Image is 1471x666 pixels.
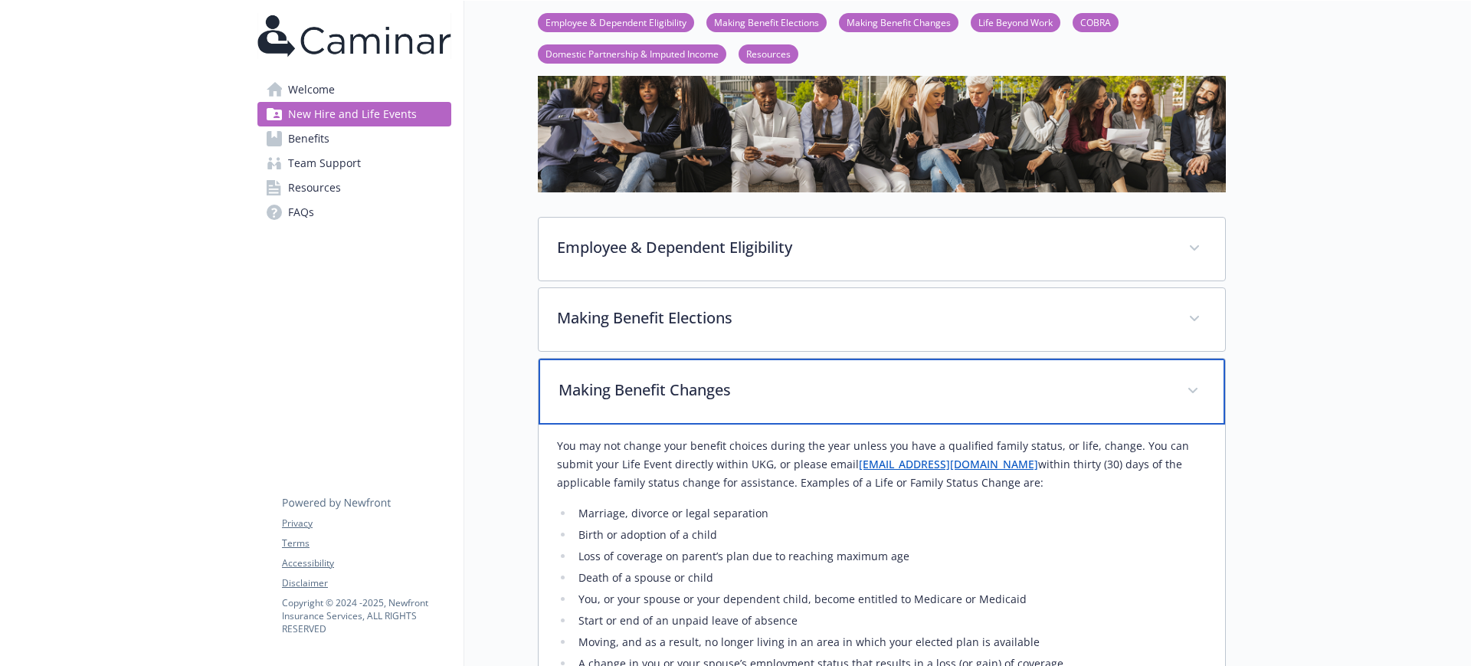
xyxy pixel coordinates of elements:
li: Moving, and as a result, no longer living in an area in which your elected plan is available [574,633,1207,651]
div: Making Benefit Elections [539,288,1225,351]
img: new hire page banner [538,49,1226,192]
a: Making Benefit Changes [839,15,958,29]
a: [EMAIL_ADDRESS][DOMAIN_NAME] [859,457,1038,471]
a: Privacy [282,517,450,530]
a: Benefits [257,126,451,151]
a: Resources [739,46,798,61]
a: Resources [257,176,451,200]
a: Team Support [257,151,451,176]
div: Employee & Dependent Eligibility [539,218,1225,281]
a: Terms [282,536,450,550]
a: Accessibility [282,556,450,570]
a: Domestic Partnership & Imputed Income [538,46,726,61]
span: New Hire and Life Events [288,102,417,126]
p: Employee & Dependent Eligibility [557,236,1170,259]
a: New Hire and Life Events [257,102,451,126]
li: Marriage, divorce or legal separation [574,504,1207,523]
a: FAQs [257,200,451,225]
span: Team Support [288,151,361,176]
li: Birth or adoption of a child [574,526,1207,544]
a: COBRA [1073,15,1119,29]
a: Making Benefit Elections [706,15,827,29]
p: Making Benefit Elections [557,307,1170,330]
p: Copyright © 2024 - 2025 , Newfront Insurance Services, ALL RIGHTS RESERVED [282,596,450,635]
li: Death of a spouse or child [574,569,1207,587]
span: FAQs [288,200,314,225]
span: Resources [288,176,341,200]
a: Employee & Dependent Eligibility [538,15,694,29]
a: Disclaimer [282,576,450,590]
li: You, or your spouse or your dependent child, become entitled to Medicare or Medicaid [574,590,1207,609]
a: Life Beyond Work [971,15,1060,29]
a: Welcome [257,77,451,102]
li: Start or end of an unpaid leave of absence [574,612,1207,630]
p: You may not change your benefit choices during the year unless you have a qualified family status... [557,437,1207,492]
div: Making Benefit Changes [539,359,1225,425]
span: Benefits [288,126,329,151]
span: Welcome [288,77,335,102]
li: Loss of coverage on parent’s plan due to reaching maximum age [574,547,1207,566]
p: Making Benefit Changes [559,379,1168,402]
